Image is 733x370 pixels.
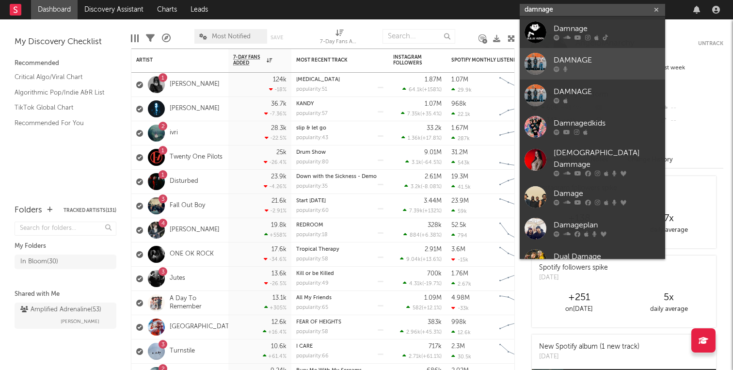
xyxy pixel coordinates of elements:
span: +61.1 % [423,354,440,359]
div: ( ) [403,208,442,214]
div: -26.4 % [264,159,287,165]
span: 7-Day Fans Added [233,54,264,66]
a: Kill or be Killed [296,271,334,276]
div: 19.8k [271,222,287,228]
div: popularity: 58 [296,329,328,335]
a: FEAR OF HEIGHTS [296,320,341,325]
div: Amplified Adrenaline ( 53 ) [20,304,101,316]
div: popularity: 66 [296,354,329,359]
div: slip & let go [296,126,383,131]
a: [PERSON_NAME] [170,80,220,89]
div: 2.67k [451,281,471,287]
button: Save [271,35,283,40]
div: FEAR OF HEIGHTS [296,320,383,325]
span: 7.35k [407,112,420,117]
div: Damageplan [554,220,660,231]
div: 794 [451,232,467,239]
div: -4.26 % [264,183,287,190]
a: A Day To Remember [170,295,223,311]
div: 1.07M [425,101,442,107]
div: ( ) [403,280,442,287]
div: 28.3k [271,125,287,131]
a: Amplified Adrenaline(53)[PERSON_NAME] [15,303,116,329]
span: 64.1k [409,87,422,93]
div: 59k [451,208,467,214]
a: ONE OK ROCK [170,250,214,258]
button: Tracked Artists(131) [64,208,116,213]
a: Fall Out Boy [170,202,205,210]
div: 968k [451,101,466,107]
span: +17.8 % [422,136,440,141]
div: 13.1k [272,295,287,301]
div: 21.6k [271,198,287,204]
a: In Bloom(30) [15,255,116,269]
div: 700k [427,271,442,277]
span: 9.04k [406,257,421,262]
div: 30.5k [451,354,471,360]
a: [DEMOGRAPHIC_DATA] Dammage [520,143,665,181]
div: +16.4 % [263,329,287,335]
a: [PERSON_NAME] [170,226,220,234]
a: DAMNAGE [520,80,665,111]
a: Start [DATE] [296,198,326,204]
div: daily average [624,304,714,315]
a: Jutes [170,274,185,283]
div: -34.6 % [264,256,287,262]
div: ( ) [401,111,442,117]
div: -22.5 % [265,135,287,141]
span: -8.08 % [422,184,440,190]
a: Drum Show [296,150,326,155]
svg: Chart title [495,267,539,291]
div: Spotify followers spike [539,263,608,273]
div: -33k [451,305,469,311]
div: 383k [428,319,442,325]
span: 4.31k [409,281,422,287]
div: 328k [428,222,442,228]
a: Disturbed [170,177,198,186]
a: DAMNAGE [520,48,665,80]
a: All My Friends [296,295,332,301]
div: -26.5 % [264,280,287,287]
a: Damnage [520,16,665,48]
div: Kill or be Killed [296,271,383,276]
div: popularity: 58 [296,257,328,262]
span: 2.71k [409,354,421,359]
div: -18 % [269,86,287,93]
div: Most Recent Track [296,57,369,63]
div: 12.6k [451,329,471,336]
a: slip & let go [296,126,326,131]
span: 582 [413,306,422,311]
div: Shared with Me [15,289,116,300]
svg: Chart title [495,145,539,170]
div: Dual Damage [554,251,660,263]
input: Search for folders... [15,222,116,236]
div: [DATE] [539,273,608,283]
div: 717k [429,343,442,350]
div: popularity: 51 [296,87,327,92]
div: 29.9k [451,87,472,93]
span: 1.36k [408,136,421,141]
div: 3.44M [424,198,442,204]
svg: Chart title [495,121,539,145]
div: Tropical Therapy [296,247,383,252]
a: REDROOM [296,223,323,228]
div: 1.76M [451,271,468,277]
div: ( ) [406,305,442,311]
div: +251 [534,292,624,304]
div: Artist [136,57,209,63]
div: 998k [451,319,466,325]
div: Instagram Followers [393,54,427,66]
div: popularity: 43 [296,135,328,141]
span: 3.1k [412,160,421,165]
span: +12.1 % [423,306,440,311]
svg: Chart title [495,194,539,218]
div: Down with the Sickness - Demo [296,174,383,179]
div: 5 x [624,292,714,304]
div: -15k [451,257,468,263]
a: ivri [170,129,178,137]
div: -- [659,102,723,114]
div: 12.6k [271,319,287,325]
div: 9.01M [424,149,442,156]
div: -2.91 % [265,208,287,214]
div: Recommended [15,58,116,69]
